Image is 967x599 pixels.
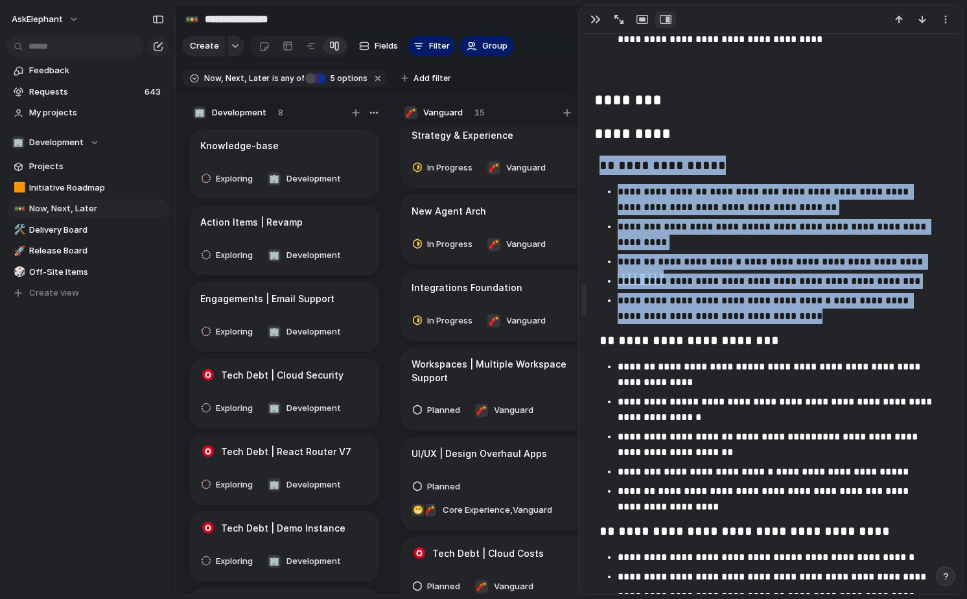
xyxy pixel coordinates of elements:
[6,157,169,176] a: Projects
[14,180,23,195] div: 🟧
[216,402,253,415] span: Exploring
[268,402,281,415] div: 🏢
[268,478,281,491] div: 🏢
[487,314,500,327] div: 🧨
[264,475,344,495] button: 🏢Development
[427,480,460,493] span: Planned
[494,580,533,593] span: Vanguard
[408,36,455,56] button: Filter
[185,10,199,28] div: 🚥
[408,311,481,331] button: In Progress
[408,500,555,521] button: 🧨😁Core Experience,Vanguard
[6,263,169,282] a: 🎲Off-Site Items
[197,398,261,419] button: Exploring
[326,73,337,83] span: 5
[474,106,485,119] span: 15
[427,314,472,327] span: In Progress
[29,287,79,299] span: Create view
[443,504,552,517] span: Core Experience , Vanguard
[408,158,481,178] button: In Progress
[14,222,23,237] div: 🛠️
[29,202,164,215] span: Now, Next, Later
[189,129,380,199] div: Knowledge-baseExploring🏢Development
[427,580,460,593] span: Planned
[264,169,344,189] button: 🏢Development
[279,73,304,84] span: any of
[264,245,344,266] button: 🏢Development
[190,40,219,53] span: Create
[182,36,226,56] button: Create
[216,478,253,491] span: Exploring
[204,73,270,84] span: Now, Next, Later
[189,511,380,581] div: Tech Debt | Demo InstanceExploring🏢Development
[427,404,460,417] span: Planned
[506,314,546,327] span: Vanguard
[29,136,84,149] span: Development
[200,292,334,306] h1: Engagements | Email Support
[6,82,169,102] a: Requests643
[326,73,367,84] span: options
[401,437,591,530] div: UI/UX | Design Overhaul AppsPlanned🧨😁Core Experience,Vanguard
[423,106,463,119] span: Vanguard
[6,133,169,152] button: 🏢Development
[29,266,164,279] span: Off-Site Items
[189,282,380,352] div: Engagements | Email SupportExploring🏢Development
[12,13,63,26] span: AskElephant
[264,551,344,572] button: 🏢Development
[216,555,253,568] span: Exploring
[412,115,580,142] h1: Data Extraction | Aggregation Strategy & Experience
[427,161,472,174] span: In Progress
[268,249,281,262] div: 🏢
[286,172,341,185] span: Development
[12,266,25,279] button: 🎲
[6,241,169,261] a: 🚀Release Board
[145,86,163,99] span: 643
[429,40,450,53] span: Filter
[475,404,488,417] div: 🧨
[216,172,253,185] span: Exploring
[264,398,344,419] button: 🏢Development
[29,182,164,194] span: Initiative Roadmap
[189,206,380,276] div: Action Items | RevampExploring🏢Development
[268,172,281,185] div: 🏢
[6,199,169,218] a: 🚥Now, Next, Later
[375,40,398,53] span: Fields
[484,158,549,178] button: 🧨Vanguard
[408,476,469,497] button: Planned
[29,106,164,119] span: My projects
[393,69,459,88] button: Add filter
[487,238,500,251] div: 🧨
[427,238,472,251] span: In Progress
[401,105,591,188] div: Data Extraction | Aggregation Strategy & ExperienceIn Progress🧨Vanguard
[268,325,281,338] div: 🏢
[197,322,261,342] button: Exploring
[6,283,169,303] button: Create view
[29,224,164,237] span: Delivery Board
[12,202,25,215] button: 🚥
[506,238,546,251] span: Vanguard
[12,224,25,237] button: 🛠️
[189,358,380,429] div: Tech Debt | Cloud SecurityExploring🏢Development
[475,580,488,593] div: 🧨
[6,178,169,198] div: 🟧Initiative Roadmap
[286,478,341,491] span: Development
[268,555,281,568] div: 🏢
[193,106,206,119] div: 🏢
[305,71,370,86] button: 5 options
[12,136,25,149] div: 🏢
[12,244,25,257] button: 🚀
[401,347,591,430] div: Workspaces | Multiple Workspace SupportPlanned🧨Vanguard
[216,325,253,338] span: Exploring
[494,404,533,417] span: Vanguard
[14,202,23,217] div: 🚥
[401,194,591,264] div: New Agent ArchIn Progress🧨Vanguard
[200,215,303,229] h1: Action Items | Revamp
[354,36,403,56] button: Fields
[6,61,169,80] a: Feedback
[414,73,451,84] span: Add filter
[487,161,500,174] div: 🧨
[6,220,169,240] a: 🛠️Delivery Board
